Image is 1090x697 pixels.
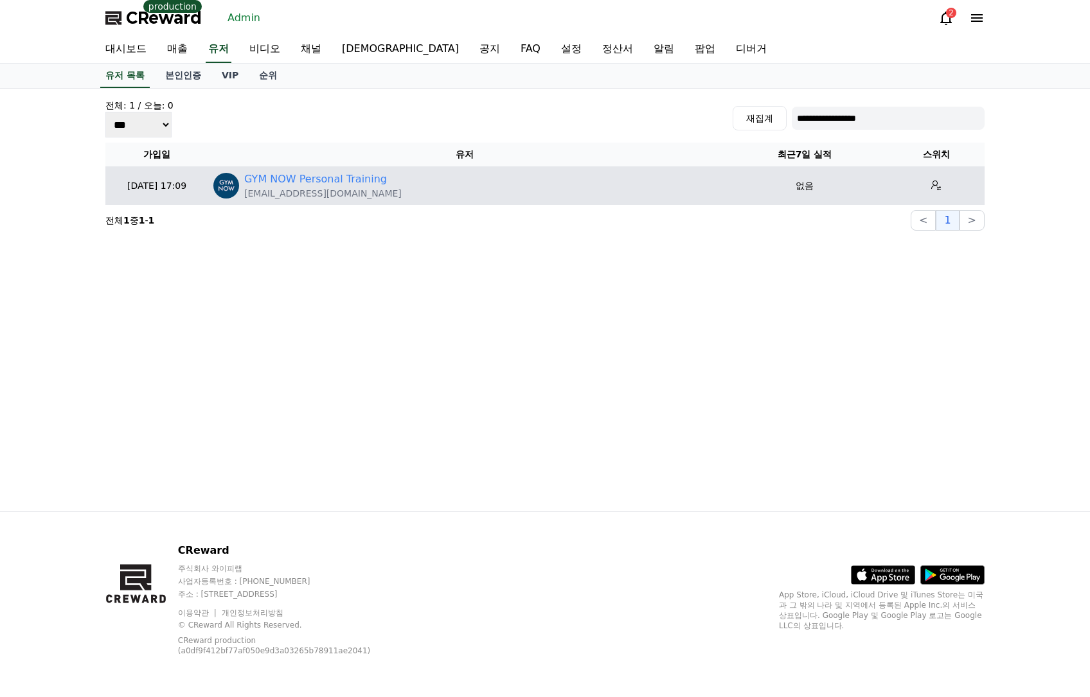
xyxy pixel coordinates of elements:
[178,620,404,630] p: © CReward All Rights Reserved.
[222,608,283,617] a: 개인정보처리방침
[178,608,219,617] a: 이용약관
[510,36,551,63] a: FAQ
[178,543,404,558] p: CReward
[222,8,265,28] a: Admin
[643,36,684,63] a: 알림
[239,36,290,63] a: 비디오
[332,36,469,63] a: [DEMOGRAPHIC_DATA]
[155,64,211,88] a: 본인인증
[4,407,85,439] a: Home
[178,576,404,587] p: 사업자등록번호 : [PHONE_NUMBER]
[105,214,154,227] p: 전체 중 -
[95,36,157,63] a: 대시보드
[190,427,222,437] span: Settings
[244,172,387,187] a: GYM NOW Personal Training
[592,36,643,63] a: 정산서
[178,589,404,599] p: 주소 : [STREET_ADDRESS]
[684,36,726,63] a: 팝업
[733,106,787,130] button: 재집계
[551,36,592,63] a: 설정
[107,427,145,437] span: Messages
[166,407,247,439] a: Settings
[105,99,174,112] h4: 전체: 1 / 오늘: 0
[911,210,936,231] button: <
[178,635,384,656] p: CReward production (a0df9f412bf77af050e9d3a03265b78911ae2041)
[938,10,954,26] a: 2
[249,64,287,88] a: 순위
[139,215,145,225] strong: 1
[211,64,249,88] a: VIP
[946,8,956,18] div: 2
[148,215,155,225] strong: 1
[469,36,510,63] a: 공지
[960,210,985,231] button: >
[206,36,231,63] a: 유저
[244,187,402,200] p: [EMAIL_ADDRESS][DOMAIN_NAME]
[290,36,332,63] a: 채널
[888,143,985,166] th: 스위치
[726,179,883,193] p: 없음
[100,64,150,88] a: 유저 목록
[123,215,130,225] strong: 1
[208,143,721,166] th: 유저
[111,179,203,193] p: [DATE] 17:09
[85,407,166,439] a: Messages
[126,8,202,28] span: CReward
[721,143,888,166] th: 최근7일 실적
[178,563,404,574] p: 주식회사 와이피랩
[936,210,959,231] button: 1
[157,36,198,63] a: 매출
[33,427,55,437] span: Home
[726,36,777,63] a: 디버거
[213,173,239,199] img: https://lh3.googleusercontent.com/a/ACg8ocJ2m1fQWM4MEOm74CMq5ZUFz3l61sltSiuo-utzbVoaGUqOipVD=s96-c
[779,590,985,631] p: App Store, iCloud, iCloud Drive 및 iTunes Store는 미국과 그 밖의 나라 및 지역에서 등록된 Apple Inc.의 서비스 상표입니다. Goo...
[105,143,208,166] th: 가입일
[105,8,202,28] a: CReward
